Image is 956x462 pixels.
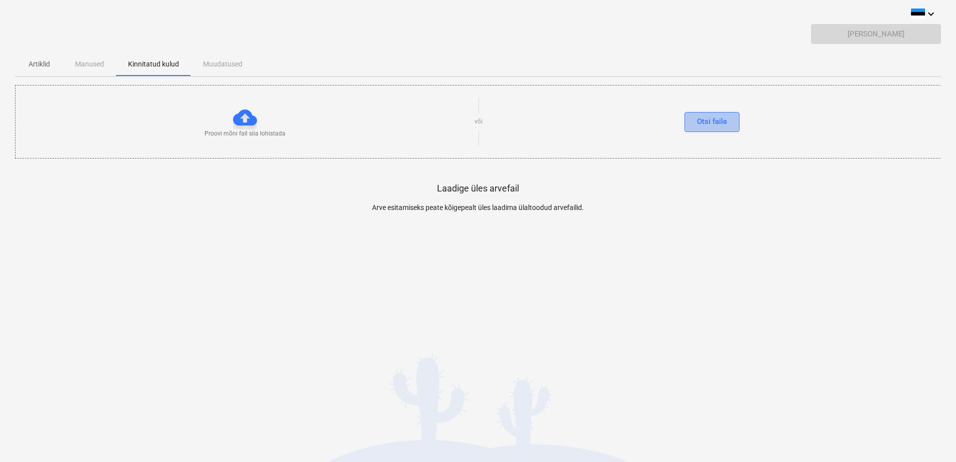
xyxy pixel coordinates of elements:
p: või [474,117,482,126]
p: Laadige üles arvefail [437,182,519,194]
div: Proovi mõni fail siia lohistadavõiOtsi faile [15,85,942,158]
p: Kinnitatud kulud [128,59,179,69]
p: Proovi mõni fail siia lohistada [204,129,285,138]
p: Arve esitamiseks peate kõigepealt üles laadima ülaltoodud arvefailid. [246,202,709,213]
div: Otsi faile [697,115,727,128]
i: keyboard_arrow_down [925,8,937,20]
button: Otsi faile [684,112,739,132]
p: Artiklid [27,59,51,69]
